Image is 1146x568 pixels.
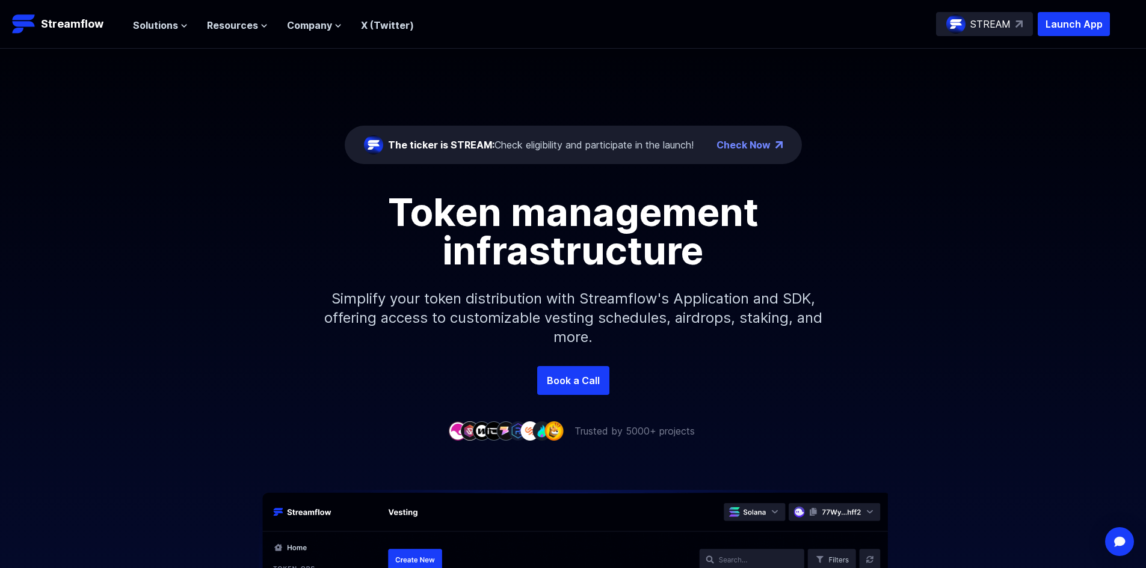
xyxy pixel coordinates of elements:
[520,421,540,440] img: company-7
[388,138,694,152] div: Check eligibility and participate in the launch!
[361,19,414,31] a: X (Twitter)
[207,18,268,32] button: Resources
[287,18,332,32] span: Company
[460,421,479,440] img: company-2
[775,141,783,148] img: top-right-arrow.png
[716,138,771,152] a: Check Now
[364,135,383,154] img: streamflow-logo-circle.png
[537,366,609,395] a: Book a Call
[496,421,516,440] img: company-5
[207,18,258,32] span: Resources
[1015,20,1023,28] img: top-right-arrow.svg
[544,421,564,440] img: company-9
[133,18,178,32] span: Solutions
[575,424,695,438] p: Trusted by 5000+ projects
[1105,527,1134,556] div: Open Intercom Messenger
[448,421,467,440] img: company-1
[12,12,121,36] a: Streamflow
[484,421,504,440] img: company-4
[946,14,966,34] img: streamflow-logo-circle.png
[41,16,103,32] p: Streamflow
[508,421,528,440] img: company-6
[970,17,1011,31] p: STREAM
[936,12,1033,36] a: STREAM
[1038,12,1110,36] button: Launch App
[303,193,844,270] h1: Token management infrastructure
[12,12,36,36] img: Streamflow Logo
[388,139,494,151] span: The ticker is STREAM:
[315,270,832,366] p: Simplify your token distribution with Streamflow's Application and SDK, offering access to custom...
[133,18,188,32] button: Solutions
[472,421,491,440] img: company-3
[287,18,342,32] button: Company
[532,421,552,440] img: company-8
